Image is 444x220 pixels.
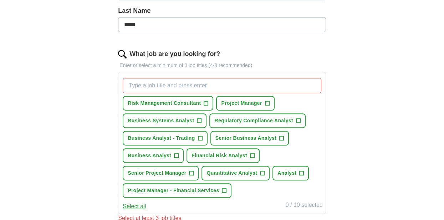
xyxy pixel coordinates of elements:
[123,183,231,198] button: Project Manager - Financial Services
[192,152,247,159] span: Financial Risk Analyst
[128,152,171,159] span: Business Analyst
[123,78,321,93] input: Type a job title and press enter
[286,201,323,211] div: 0 / 10 selected
[123,148,184,163] button: Business Analyst
[123,113,206,128] button: Business Systems Analyst
[118,6,326,16] label: Last Name
[123,96,213,111] button: Risk Management Consultant
[214,117,293,124] span: Regulatory Compliance Analyst
[118,50,127,58] img: search.png
[210,131,289,145] button: Senior Business Analyst
[277,169,296,177] span: Analyst
[216,96,274,111] button: Project Manager
[128,187,219,194] span: Project Manager - Financial Services
[118,62,326,69] p: Enter or select a minimum of 3 job titles (4-8 recommended)
[128,117,194,124] span: Business Systems Analyst
[128,169,186,177] span: Senior Project Manager
[221,99,262,107] span: Project Manager
[215,134,277,142] span: Senior Business Analyst
[123,166,199,180] button: Senior Project Manager
[209,113,305,128] button: Regulatory Compliance Analyst
[201,166,270,180] button: Quantitative Analyst
[187,148,260,163] button: Financial Risk Analyst
[128,99,201,107] span: Risk Management Consultant
[123,131,207,145] button: Business Analyst - Trading
[206,169,257,177] span: Quantitative Analyst
[272,166,309,180] button: Analyst
[123,202,146,211] button: Select all
[129,49,220,59] label: What job are you looking for?
[128,134,195,142] span: Business Analyst - Trading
